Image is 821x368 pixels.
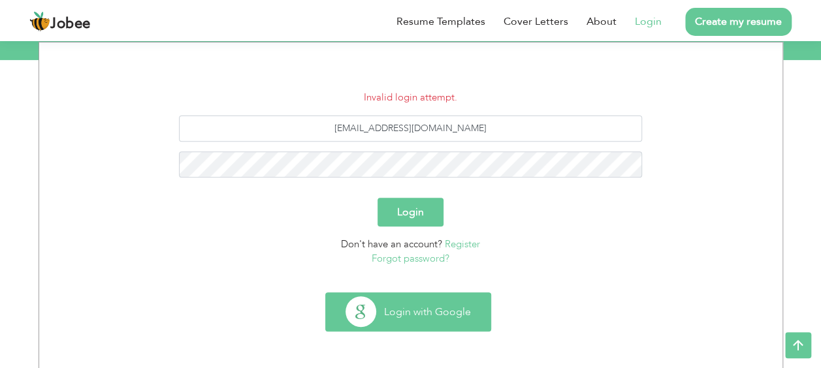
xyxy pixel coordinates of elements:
[29,11,50,32] img: jobee.io
[179,115,642,142] input: Email
[29,11,91,32] a: Jobee
[378,198,443,226] button: Login
[50,17,91,31] span: Jobee
[685,8,792,36] a: Create my resume
[326,293,491,331] button: Login with Google
[504,14,568,29] a: Cover Letters
[49,90,773,105] li: Invalid login attempt.
[396,14,485,29] a: Resume Templates
[341,238,442,251] span: Don't have an account?
[587,14,617,29] a: About
[445,238,480,251] a: Register
[372,252,449,265] a: Forgot password?
[635,14,662,29] a: Login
